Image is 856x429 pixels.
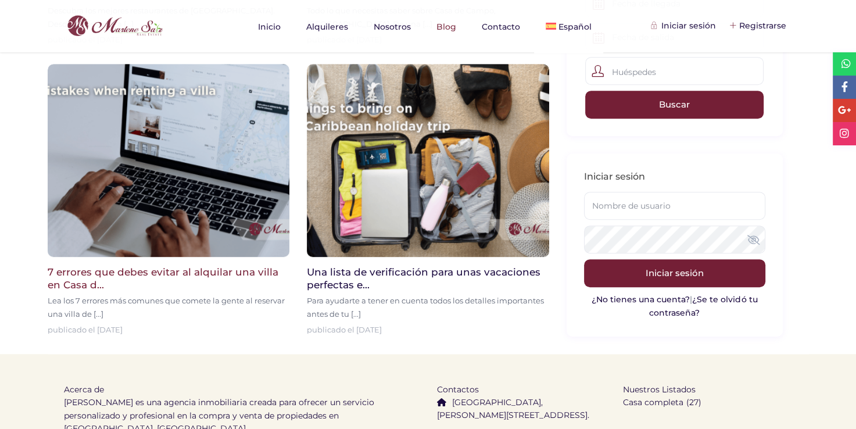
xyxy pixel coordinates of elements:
span: (27) [686,397,701,407]
img: logo [49,12,166,40]
input: Buscar [585,91,764,119]
a: Casa completa [623,397,683,407]
h3: Iniciar sesión [584,171,765,183]
img: Una lista de verificación para unas vacaciones perfectas en una villa: qué llevar y planificar an... [307,64,549,258]
span: publicado el [DATE] [307,323,382,336]
a: ¿No tienes una cuenta? [592,294,690,305]
span: Contactos [437,384,479,395]
div: Para ayudarte a tener en cuenta todos los detalles importantes antes de tu [...] [307,294,549,320]
input: Nombre de usuario [584,191,765,219]
p: [GEOGRAPHIC_DATA], [PERSON_NAME][STREET_ADDRESS]. [437,396,606,421]
img: 7 errores que debes evitar al alquilar una villa en Casa de Campo [48,64,290,258]
span: publicado el [DATE] [48,323,123,336]
a: 7 errores que debes evitar al alquilar una villa en Casa d... [48,266,290,291]
span: Nuestros Listados [623,384,696,395]
div: | [584,293,765,319]
span: 7 errores que debes evitar al alquilar una villa en Casa d... [48,266,278,291]
a: ¿Se te olvidó tu contraseña? [649,294,757,317]
span: Español [558,22,592,32]
div: Huéspedes [585,57,764,85]
button: Iniciar sesión [584,259,765,287]
span: Acerca de [64,384,104,395]
span: Una lista de verificación para unas vacaciones perfectas e... [307,266,540,291]
div: Iniciar sesión [653,19,716,32]
a: Una lista de verificación para unas vacaciones perfectas e... [307,266,549,291]
div: Registrarse [730,19,786,32]
div: Lea los 7 errores más comunes que comete la gente al reservar una villa de [...] [48,294,290,320]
